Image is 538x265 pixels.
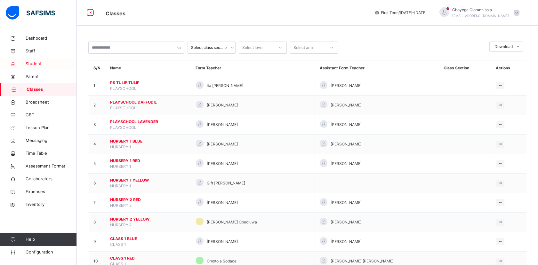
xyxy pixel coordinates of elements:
[331,219,362,225] span: [PERSON_NAME]
[26,61,77,67] span: Student
[331,239,362,245] span: [PERSON_NAME]
[26,35,77,42] span: Dashboard
[110,138,186,144] span: NURSERY 1 BLUE
[331,141,362,147] span: [PERSON_NAME]
[207,219,257,225] span: [PERSON_NAME] Opeoluwa
[110,164,131,169] span: NURSERY 1
[191,45,224,51] div: Select class section
[110,255,186,261] span: CLASS 1 RED
[331,102,362,108] span: [PERSON_NAME]
[110,242,126,247] span: CLASS 1
[433,7,523,19] div: GboyegaOlorunnisola
[26,74,77,80] span: Parent
[89,135,105,154] td: 4
[491,60,526,76] th: Actions
[89,115,105,135] td: 3
[110,99,186,105] span: PLAYSCHOOL DAFFODIL
[27,86,77,93] span: Classes
[26,201,77,208] span: Inventory
[207,102,238,108] span: [PERSON_NAME]
[89,213,105,232] td: 8
[110,158,186,164] span: NURSERY 1 RED
[452,14,509,18] span: [EMAIL_ADDRESS][DOMAIN_NAME]
[89,193,105,213] td: 7
[331,161,362,167] span: [PERSON_NAME]
[26,163,77,169] span: Assessment Format
[207,239,238,245] span: [PERSON_NAME]
[110,105,136,110] span: PLAYSCHOOL
[207,161,238,167] span: [PERSON_NAME]
[110,203,132,208] span: NURSERY 2
[207,141,238,147] span: [PERSON_NAME]
[374,10,427,16] span: session/term information
[191,60,315,76] th: Form Teacher
[26,125,77,131] span: Lesson Plan
[110,197,186,203] span: NURSERY 2 RED
[89,174,105,193] td: 6
[89,232,105,252] td: 9
[207,200,238,206] span: [PERSON_NAME]
[110,183,131,188] span: NURSERY 1
[26,236,76,243] span: Help
[452,7,509,13] span: Gboyega Olorunnisola
[106,10,125,17] span: Classes
[26,112,77,118] span: CBT
[242,42,263,54] div: Select level
[110,177,186,183] span: NURSERY 1 YELLOW
[331,83,362,89] span: [PERSON_NAME]
[26,137,77,144] span: Messaging
[110,119,186,125] span: PLAYSCHOOL LAVENDER
[293,42,313,54] div: Select arm
[331,122,362,128] span: [PERSON_NAME]
[26,99,77,105] span: Broadsheet
[26,176,77,182] span: Collaborators
[494,44,513,50] span: Download
[207,180,245,186] span: Gift [PERSON_NAME]
[6,6,55,19] img: safsims
[89,60,105,76] th: S/N
[105,60,191,76] th: Name
[89,154,105,174] td: 5
[26,249,76,255] span: Configuration
[331,200,362,206] span: [PERSON_NAME]
[26,150,77,157] span: Time Table
[26,48,77,54] span: Staff
[110,222,132,227] span: NURSERY 2
[110,86,136,91] span: PLAYSCHOOL
[207,122,238,128] span: [PERSON_NAME]
[26,189,77,195] span: Expenses
[110,144,131,149] span: NURSERY 1
[331,258,394,264] span: [PERSON_NAME] [PERSON_NAME]
[89,96,105,115] td: 2
[207,258,237,264] span: Omotola Sodade
[110,80,186,86] span: PS TULIP TULIP
[110,216,186,222] span: NURSERY 2 YELLOW
[110,125,136,130] span: PLAYSCHOOL
[439,60,491,76] th: Class Section
[207,83,243,89] span: Ita [PERSON_NAME]
[315,60,439,76] th: Assistant Form Teacher
[89,76,105,96] td: 1
[110,236,186,242] span: CLASS 1 BLUE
